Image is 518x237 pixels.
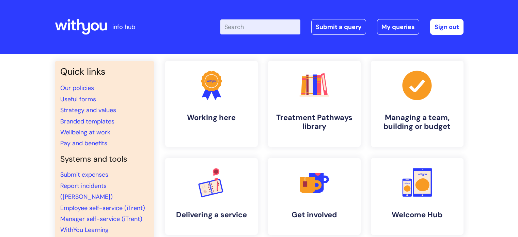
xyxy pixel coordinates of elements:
input: Search [220,19,300,34]
a: Treatment Pathways library [268,61,361,147]
a: Employee self-service (iTrent) [60,204,145,212]
h3: Quick links [60,66,149,77]
a: Managing a team, building or budget [371,61,464,147]
p: info hub [112,21,135,32]
h4: Treatment Pathways library [273,113,355,131]
a: Wellbeing at work [60,128,110,136]
h4: Welcome Hub [376,210,458,219]
a: Working here [165,61,258,147]
div: | - [220,19,464,35]
a: Our policies [60,84,94,92]
a: My queries [377,19,419,35]
h4: Managing a team, building or budget [376,113,458,131]
a: Report incidents ([PERSON_NAME]) [60,182,113,201]
a: Useful forms [60,95,96,103]
a: Welcome Hub [371,158,464,235]
h4: Systems and tools [60,154,149,164]
h4: Get involved [273,210,355,219]
a: Submit expenses [60,171,108,179]
a: Get involved [268,158,361,235]
a: Sign out [430,19,464,35]
a: WithYou Learning [60,226,109,234]
a: Delivering a service [165,158,258,235]
a: Pay and benefits [60,139,107,147]
a: Branded templates [60,117,114,125]
a: Submit a query [311,19,366,35]
h4: Working here [171,113,252,122]
a: Manager self-service (iTrent) [60,215,142,223]
a: Strategy and values [60,106,116,114]
h4: Delivering a service [171,210,252,219]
